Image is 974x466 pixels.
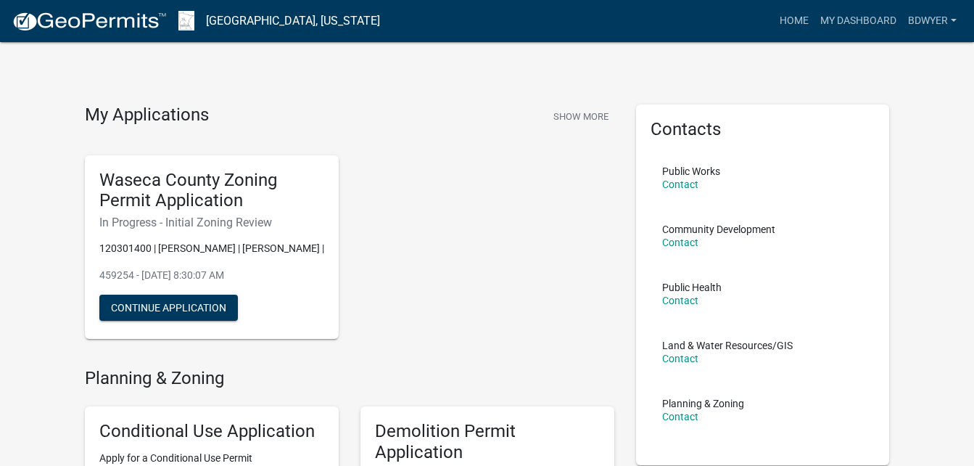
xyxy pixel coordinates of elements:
[99,295,238,321] button: Continue Application
[902,7,962,35] a: Bdwyer
[662,282,722,293] p: Public Health
[99,170,324,212] h5: Waseca County Zoning Permit Application
[99,451,324,466] p: Apply for a Conditional Use Permit
[662,179,698,190] a: Contact
[662,224,775,234] p: Community Development
[375,421,600,463] h5: Demolition Permit Application
[206,9,380,33] a: [GEOGRAPHIC_DATA], [US_STATE]
[662,237,698,248] a: Contact
[662,353,698,364] a: Contact
[662,340,793,351] p: Land & Water Resources/GIS
[662,166,720,176] p: Public Works
[85,368,614,389] h4: Planning & Zoning
[548,105,614,128] button: Show More
[814,7,902,35] a: My Dashboard
[85,105,209,126] h4: My Applications
[99,421,324,442] h5: Conditional Use Application
[651,119,875,140] h5: Contacts
[178,11,194,30] img: Waseca County, Minnesota
[99,216,324,229] h6: In Progress - Initial Zoning Review
[774,7,814,35] a: Home
[99,268,324,283] p: 459254 - [DATE] 8:30:07 AM
[99,241,324,256] p: 120301400 | [PERSON_NAME] | [PERSON_NAME] |
[662,295,698,306] a: Contact
[662,411,698,422] a: Contact
[662,398,744,409] p: Planning & Zoning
